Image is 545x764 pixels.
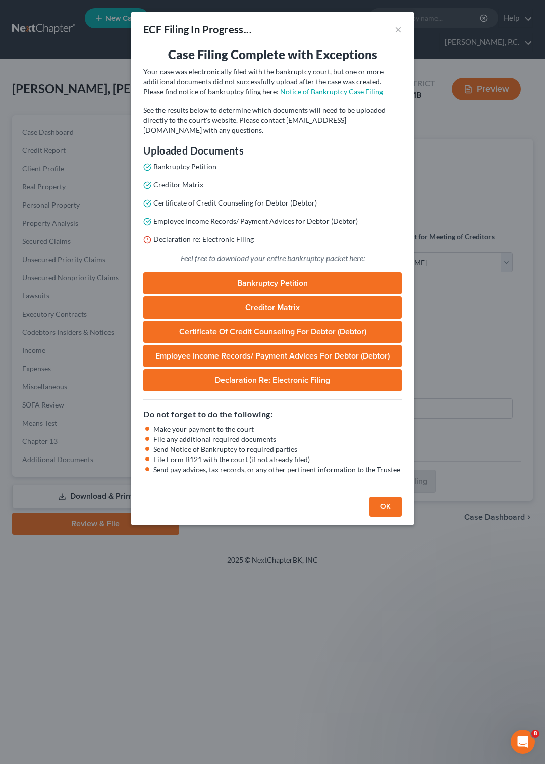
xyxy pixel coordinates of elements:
[143,408,402,420] h5: Do not forget to do the following:
[153,180,203,189] span: Creditor Matrix
[143,345,402,367] a: Employee Income Records/ Payment Advices for Debtor (Debtor)
[143,321,402,343] a: Certificate of Credit Counseling for Debtor (Debtor)
[143,105,402,135] p: See the results below to determine which documents will need to be uploaded directly to the court...
[143,67,384,96] span: Your case was electronically filed with the bankruptcy court, but one or more additional document...
[395,23,402,35] button: ×
[343,666,545,737] iframe: Intercom notifications message
[143,252,402,264] p: Feel free to download your entire bankruptcy packet here:
[153,454,402,465] li: File Form B121 with the court (if not already filed)
[369,497,402,517] button: OK
[531,730,539,738] span: 8
[153,235,254,243] span: Declaration re: Electronic Filing
[143,296,402,319] a: Creditor Matrix
[153,162,216,171] span: Bankruptcy Petition
[143,369,402,391] a: Declaration re: Electronic Filing
[143,272,402,294] a: Bankruptcy Petition
[143,22,252,36] div: ECF Filing In Progress...
[511,730,535,754] iframe: Intercom live chat
[153,217,358,225] span: Employee Income Records/ Payment Advices for Debtor (Debtor)
[153,424,402,434] li: Make your payment to the court
[153,198,317,207] span: Certificate of Credit Counseling for Debtor (Debtor)
[153,444,402,454] li: Send Notice of Bankruptcy to required parties
[153,465,402,475] li: Send pay advices, tax records, or any other pertinent information to the Trustee
[280,87,383,96] a: Notice of Bankruptcy Case Filing
[153,434,402,444] li: File any additional required documents
[143,143,402,158] h4: Uploaded Documents
[143,46,402,63] h3: Case Filing Complete with Exceptions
